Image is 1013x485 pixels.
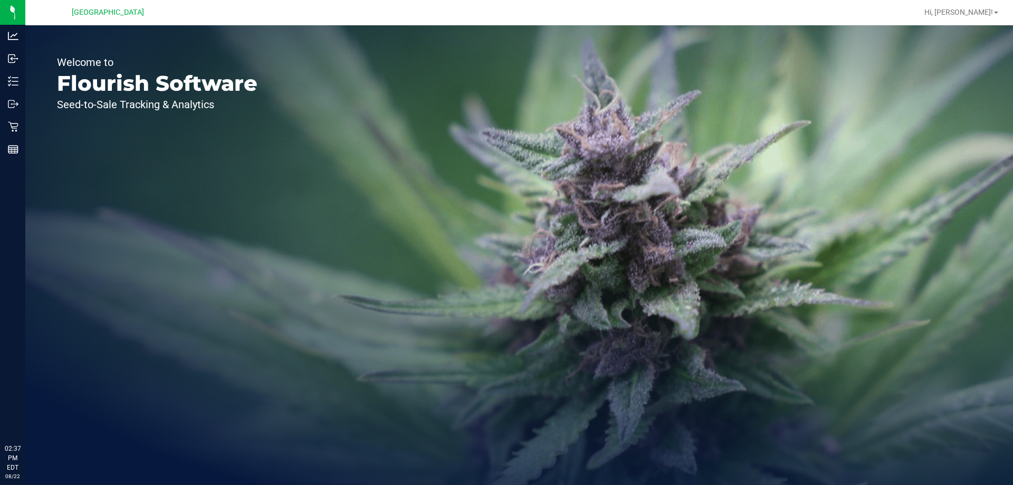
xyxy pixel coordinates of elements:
p: 02:37 PM EDT [5,444,21,472]
span: Hi, [PERSON_NAME]! [924,8,993,16]
p: Seed-to-Sale Tracking & Analytics [57,99,257,110]
inline-svg: Reports [8,144,18,155]
inline-svg: Analytics [8,31,18,41]
inline-svg: Outbound [8,99,18,109]
inline-svg: Retail [8,121,18,132]
p: Flourish Software [57,73,257,94]
p: Welcome to [57,57,257,68]
inline-svg: Inventory [8,76,18,87]
p: 08/22 [5,472,21,480]
span: [GEOGRAPHIC_DATA] [72,8,144,17]
inline-svg: Inbound [8,53,18,64]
